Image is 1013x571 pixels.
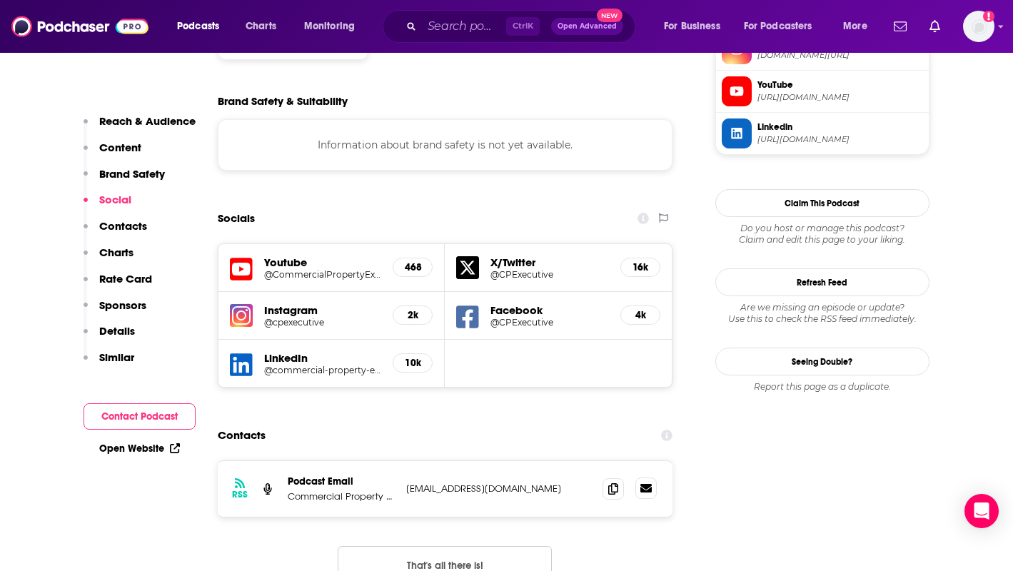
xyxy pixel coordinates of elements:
div: Are we missing an episode or update? Use this to check the RSS feed immediately. [715,302,929,325]
button: Open AdvancedNew [551,18,623,35]
button: open menu [167,15,238,38]
span: Linkedin [757,121,923,133]
button: open menu [294,15,373,38]
h3: RSS [232,489,248,500]
h2: Socials [218,205,255,232]
svg: Add a profile image [983,11,994,22]
p: Commercial Property Executive [288,490,395,502]
button: Reach & Audience [84,114,196,141]
a: Linkedin[URL][DOMAIN_NAME] [722,118,923,148]
span: https://www.youtube.com/@CommercialPropertyExecutive [757,92,923,103]
button: Charts [84,246,133,272]
p: Brand Safety [99,167,165,181]
h5: 4k [633,309,648,321]
span: Monitoring [304,16,355,36]
span: Do you host or manage this podcast? [715,223,929,234]
span: For Podcasters [744,16,812,36]
p: Contacts [99,219,147,233]
button: Similar [84,350,134,377]
img: Podchaser - Follow, Share and Rate Podcasts [11,13,148,40]
span: Podcasts [177,16,219,36]
input: Search podcasts, credits, & more... [422,15,506,38]
p: Sponsors [99,298,146,312]
button: Show profile menu [963,11,994,42]
button: Refresh Feed [715,268,929,296]
button: Brand Safety [84,167,165,193]
a: @CommercialPropertyExecutive [264,269,382,280]
div: Search podcasts, credits, & more... [396,10,649,43]
a: @cpexecutive [264,317,382,328]
h5: X/Twitter [490,256,609,269]
h5: 16k [633,261,648,273]
h2: Brand Safety & Suitability [218,94,348,108]
span: Logged in as mindyn [963,11,994,42]
button: Contact Podcast [84,403,196,430]
button: Rate Card [84,272,152,298]
p: Charts [99,246,133,259]
span: New [597,9,623,22]
p: Social [99,193,131,206]
button: open menu [735,15,833,38]
button: Sponsors [84,298,146,325]
span: Open Advanced [558,23,617,30]
a: Open Website [99,443,180,455]
span: https://www.linkedin.com/company/commercial-property-executive [757,134,923,145]
h5: 2k [405,309,420,321]
button: Social [84,193,131,219]
span: For Business [664,16,720,36]
h5: Instagram [264,303,382,317]
a: Seeing Double? [715,348,929,375]
div: Claim and edit this page to your liking. [715,223,929,246]
div: Information about brand safety is not yet available. [218,119,673,171]
a: Show notifications dropdown [888,14,912,39]
button: open menu [654,15,738,38]
img: User Profile [963,11,994,42]
p: Content [99,141,141,154]
span: Ctrl K [506,17,540,36]
div: Report this page as a duplicate. [715,381,929,393]
h5: 10k [405,357,420,369]
a: YouTube[URL][DOMAIN_NAME] [722,76,923,106]
p: Reach & Audience [99,114,196,128]
p: Similar [99,350,134,364]
button: Details [84,324,135,350]
span: instagram.com/cpexecutive [757,50,923,61]
a: @CPExecutive [490,317,609,328]
span: YouTube [757,79,923,91]
button: Claim This Podcast [715,189,929,217]
button: Content [84,141,141,167]
h5: LinkedIn [264,351,382,365]
a: @CPExecutive [490,269,609,280]
span: Charts [246,16,276,36]
h2: Contacts [218,422,266,449]
h5: Facebook [490,303,609,317]
a: @commercial-property-executive [264,365,382,375]
img: iconImage [230,304,253,327]
button: Contacts [84,219,147,246]
a: Charts [236,15,285,38]
button: open menu [833,15,885,38]
p: Details [99,324,135,338]
p: [EMAIL_ADDRESS][DOMAIN_NAME] [406,482,592,495]
p: Podcast Email [288,475,395,487]
a: Show notifications dropdown [924,14,946,39]
span: More [843,16,867,36]
h5: Youtube [264,256,382,269]
div: Open Intercom Messenger [964,494,999,528]
h5: 468 [405,261,420,273]
p: Rate Card [99,272,152,285]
